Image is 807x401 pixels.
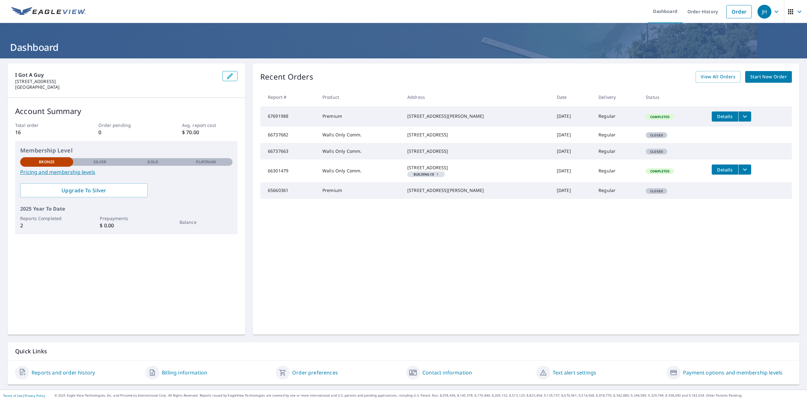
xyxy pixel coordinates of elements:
div: JH [757,5,771,19]
p: Reports Completed [20,215,73,222]
p: 0 [98,129,154,136]
a: Upgrade To Silver [20,183,148,197]
button: detailsBtn-66301479 [712,165,738,175]
th: Delivery [593,88,641,106]
a: Order [726,5,752,18]
td: Regular [593,143,641,159]
p: Recent Orders [260,71,313,83]
span: Start New Order [750,73,787,81]
a: Billing information [162,369,207,376]
td: Regular [593,106,641,127]
button: detailsBtn-67691988 [712,111,738,122]
td: [DATE] [552,127,593,143]
span: Details [716,167,734,173]
p: 2 [20,222,73,229]
div: [STREET_ADDRESS][PERSON_NAME] [407,113,547,119]
p: Prepayments [100,215,153,222]
div: [STREET_ADDRESS] [407,165,547,171]
p: © 2025 Eagle View Technologies, Inc. and Pictometry International Corp. All Rights Reserved. Repo... [55,393,804,398]
th: Address [402,88,552,106]
p: $ 0.00 [100,222,153,229]
td: Premium [317,182,402,199]
a: View All Orders [696,71,740,83]
p: [GEOGRAPHIC_DATA] [15,84,217,90]
td: 66301479 [260,159,317,182]
p: [STREET_ADDRESS] [15,79,217,84]
p: Avg. report cost [182,122,238,129]
p: $ 70.00 [182,129,238,136]
td: 66737682 [260,127,317,143]
td: Regular [593,127,641,143]
td: Premium [317,106,402,127]
span: Closed [646,133,667,137]
span: View All Orders [701,73,735,81]
th: Date [552,88,593,106]
img: EV Logo [11,7,86,16]
a: Start New Order [745,71,792,83]
span: Closed [646,189,667,193]
p: Bronze [39,159,55,165]
td: 66737663 [260,143,317,159]
em: Building ID [414,173,434,176]
p: Gold [147,159,158,165]
a: Privacy Policy [25,393,45,398]
p: Balance [180,219,233,225]
th: Product [317,88,402,106]
a: Pricing and membership levels [20,168,233,176]
th: Status [641,88,707,106]
td: 65660361 [260,182,317,199]
span: Completed [646,169,673,173]
div: [STREET_ADDRESS] [407,148,547,154]
p: 2025 Year To Date [20,205,233,212]
a: Terms of Use [3,393,23,398]
div: [STREET_ADDRESS] [407,132,547,138]
td: [DATE] [552,106,593,127]
td: Regular [593,159,641,182]
p: Account Summary [15,105,238,117]
th: Report # [260,88,317,106]
span: Completed [646,115,673,119]
span: Details [716,113,734,119]
p: 16 [15,129,71,136]
a: Payment options and membership levels [683,369,782,376]
p: | [3,394,45,398]
td: [DATE] [552,159,593,182]
td: Walls Only Comm. [317,143,402,159]
button: filesDropdownBtn-67691988 [738,111,751,122]
h1: Dashboard [8,41,799,54]
td: Regular [593,182,641,199]
p: Order pending [98,122,154,129]
span: 1 [410,173,442,176]
td: Walls Only Comm. [317,127,402,143]
div: [STREET_ADDRESS][PERSON_NAME] [407,187,547,194]
td: [DATE] [552,143,593,159]
td: [DATE] [552,182,593,199]
p: Quick Links [15,347,792,355]
a: Text alert settings [553,369,596,376]
a: Order preferences [292,369,338,376]
a: Reports and order history [32,369,95,376]
p: I Got A Guy [15,71,217,79]
button: filesDropdownBtn-66301479 [738,165,751,175]
p: Membership Level [20,146,233,155]
td: 67691988 [260,106,317,127]
a: Contact information [422,369,472,376]
p: Platinum [196,159,216,165]
td: Walls Only Comm. [317,159,402,182]
p: Total order [15,122,71,129]
p: Silver [93,159,107,165]
span: Closed [646,149,667,154]
span: Upgrade To Silver [25,187,143,194]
